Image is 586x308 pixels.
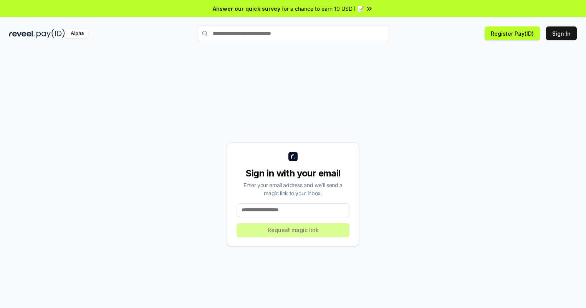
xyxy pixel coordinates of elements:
span: Answer our quick survey [213,5,280,13]
div: Alpha [66,29,88,38]
div: Enter your email address and we’ll send a magic link to your inbox. [237,181,349,197]
div: Sign in with your email [237,167,349,180]
img: logo_small [288,152,298,161]
img: reveel_dark [9,29,35,38]
button: Register Pay(ID) [485,26,540,40]
button: Sign In [546,26,577,40]
img: pay_id [36,29,65,38]
span: for a chance to earn 10 USDT 📝 [282,5,364,13]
